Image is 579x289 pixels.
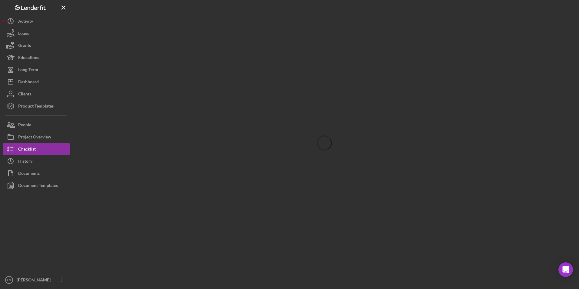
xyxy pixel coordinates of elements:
div: Loans [18,27,29,41]
div: Documents [18,167,40,181]
div: Activity [18,15,33,29]
text: LG [7,278,11,282]
div: Dashboard [18,76,39,89]
div: Project Overview [18,131,51,144]
button: History [3,155,70,167]
button: Clients [3,88,70,100]
div: Educational [18,51,41,65]
button: Educational [3,51,70,64]
button: Product Templates [3,100,70,112]
div: History [18,155,32,169]
button: Grants [3,39,70,51]
button: Project Overview [3,131,70,143]
button: Document Templates [3,179,70,191]
div: [PERSON_NAME] [15,274,55,287]
div: Long-Term [18,64,38,77]
button: Checklist [3,143,70,155]
div: Grants [18,39,31,53]
button: Dashboard [3,76,70,88]
div: Product Templates [18,100,54,114]
button: Loans [3,27,70,39]
div: Document Templates [18,179,58,193]
button: Activity [3,15,70,27]
button: Long-Term [3,64,70,76]
div: Checklist [18,143,36,157]
button: People [3,119,70,131]
div: Open Intercom Messenger [558,262,573,277]
div: Clients [18,88,31,101]
button: LG[PERSON_NAME] [3,274,70,286]
button: Documents [3,167,70,179]
div: People [18,119,31,132]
